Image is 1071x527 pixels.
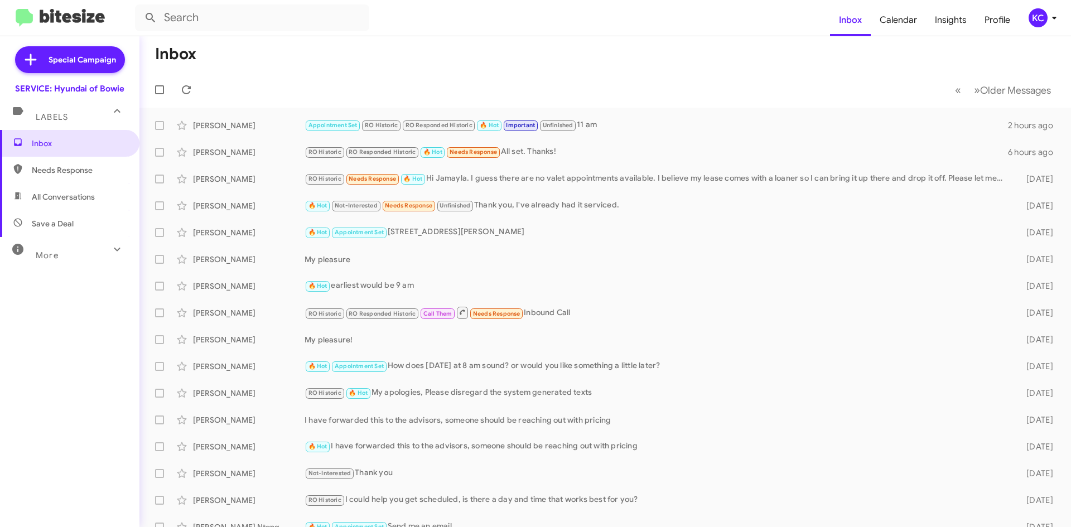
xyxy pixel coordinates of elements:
div: 2 hours ago [1008,120,1062,131]
div: [PERSON_NAME] [193,441,305,452]
div: [PERSON_NAME] [193,334,305,345]
div: Inbound Call [305,306,1009,320]
div: [PERSON_NAME] [193,147,305,158]
div: [DATE] [1009,227,1062,238]
div: [DATE] [1009,281,1062,292]
span: Inbox [32,138,127,149]
button: Next [967,79,1058,101]
div: [PERSON_NAME] [193,388,305,399]
span: Important [506,122,535,129]
div: I could help you get scheduled, is there a day and time that works best for you? [305,494,1009,506]
h1: Inbox [155,45,196,63]
div: [DATE] [1009,414,1062,426]
span: 🔥 Hot [308,362,327,370]
span: Older Messages [980,84,1051,96]
span: Call Them [423,310,452,317]
span: All Conversations [32,191,95,202]
div: [DATE] [1009,388,1062,399]
div: My pleasure [305,254,1009,265]
span: RO Responded Historic [406,122,472,129]
span: RO Historic [365,122,398,129]
span: 🔥 Hot [308,282,327,289]
span: Unfinished [543,122,573,129]
button: KC [1019,8,1059,27]
div: 6 hours ago [1008,147,1062,158]
div: [DATE] [1009,173,1062,185]
span: 🔥 Hot [403,175,422,182]
a: Inbox [830,4,871,36]
div: [PERSON_NAME] [193,361,305,372]
span: » [974,83,980,97]
span: Needs Response [385,202,432,209]
div: [PERSON_NAME] [193,495,305,506]
span: Unfinished [440,202,470,209]
div: [PERSON_NAME] [193,120,305,131]
div: [PERSON_NAME] [193,281,305,292]
div: [PERSON_NAME] [193,200,305,211]
div: [PERSON_NAME] [193,468,305,479]
div: My pleasure! [305,334,1009,345]
div: [DATE] [1009,254,1062,265]
span: RO Historic [308,148,341,156]
span: 🔥 Hot [349,389,368,397]
div: Thank you, I've already had it serviced. [305,199,1009,212]
span: 🔥 Hot [308,443,327,450]
span: 🔥 Hot [308,229,327,236]
span: Appointment Set [335,229,384,236]
div: [PERSON_NAME] [193,254,305,265]
input: Search [135,4,369,31]
span: 🔥 Hot [308,202,327,209]
span: RO Historic [308,175,341,182]
span: 🔥 Hot [480,122,499,129]
span: RO Historic [308,496,341,504]
span: Needs Response [32,165,127,176]
div: 11 am [305,119,1008,132]
span: RO Responded Historic [349,310,416,317]
span: Needs Response [349,175,396,182]
div: [PERSON_NAME] [193,414,305,426]
div: [PERSON_NAME] [193,307,305,318]
span: Save a Deal [32,218,74,229]
div: My apologies, Please disregard the system generated texts [305,386,1009,399]
div: I have forwarded this to the advisors, someone should be reaching out with pricing [305,414,1009,426]
span: 🔥 Hot [423,148,442,156]
div: SERVICE: Hyundai of Bowie [15,83,124,94]
div: Thank you [305,467,1009,480]
div: All set. Thanks! [305,146,1008,158]
span: Special Campaign [49,54,116,65]
div: [DATE] [1009,334,1062,345]
a: Calendar [871,4,926,36]
nav: Page navigation example [949,79,1058,101]
span: RO Historic [308,310,341,317]
span: Not-Interested [335,202,378,209]
button: Previous [948,79,968,101]
div: [STREET_ADDRESS][PERSON_NAME] [305,226,1009,239]
div: [DATE] [1009,441,1062,452]
span: Labels [36,112,68,122]
span: RO Responded Historic [349,148,416,156]
div: earliest would be 9 am [305,279,1009,292]
div: How does [DATE] at 8 am sound? or would you like something a little later? [305,360,1009,373]
div: [DATE] [1009,468,1062,479]
div: [DATE] [1009,361,1062,372]
span: Needs Response [450,148,497,156]
div: [DATE] [1009,200,1062,211]
div: [PERSON_NAME] [193,173,305,185]
a: Insights [926,4,976,36]
span: Appointment Set [308,122,358,129]
div: I have forwarded this to the advisors, someone should be reaching out with pricing [305,440,1009,453]
div: [PERSON_NAME] [193,227,305,238]
span: « [955,83,961,97]
a: Profile [976,4,1019,36]
span: Not-Interested [308,470,351,477]
div: Hi Jamayla. I guess there are no valet appointments available. I believe my lease comes with a lo... [305,172,1009,185]
div: KC [1029,8,1048,27]
div: [DATE] [1009,495,1062,506]
span: RO Historic [308,389,341,397]
span: Appointment Set [335,362,384,370]
span: Needs Response [473,310,520,317]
